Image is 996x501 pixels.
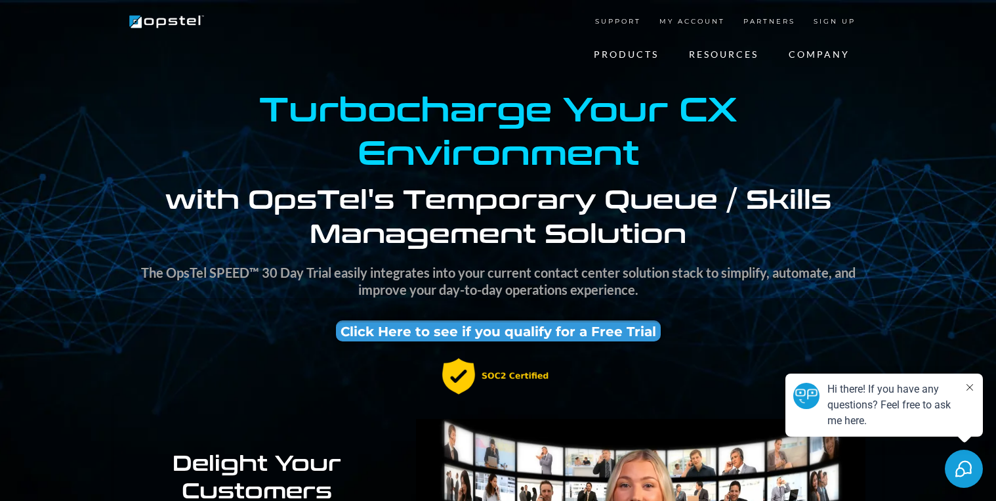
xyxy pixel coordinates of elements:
a: PARTNERS [734,9,804,35]
strong: Environment [358,127,639,174]
a: https://www.opstel.com/ [127,14,206,27]
strong: Delight Your [173,447,341,477]
a: SIGN UP [804,9,865,35]
span: Click Here to see if you qualify for a Free Trial [341,324,656,339]
a: Click Here to see if you qualify for a Free Trial [336,320,661,341]
a: COMPANY [774,41,865,68]
a: MY ACCOUNT [650,9,734,35]
strong: Turbocharge Your CX [259,84,737,131]
a: PRODUCTS [579,41,674,68]
a: RESOURCES [674,41,774,68]
strong: The OpsTel SPEED™ 30 Day Trial easily integrates into your current contact center solution stack ... [141,265,856,297]
strong: with OpsTel's Temporary Queue / Skills Management Solution [165,179,831,250]
a: SUPPORT [586,9,650,35]
img: Brand Logo [127,12,206,32]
